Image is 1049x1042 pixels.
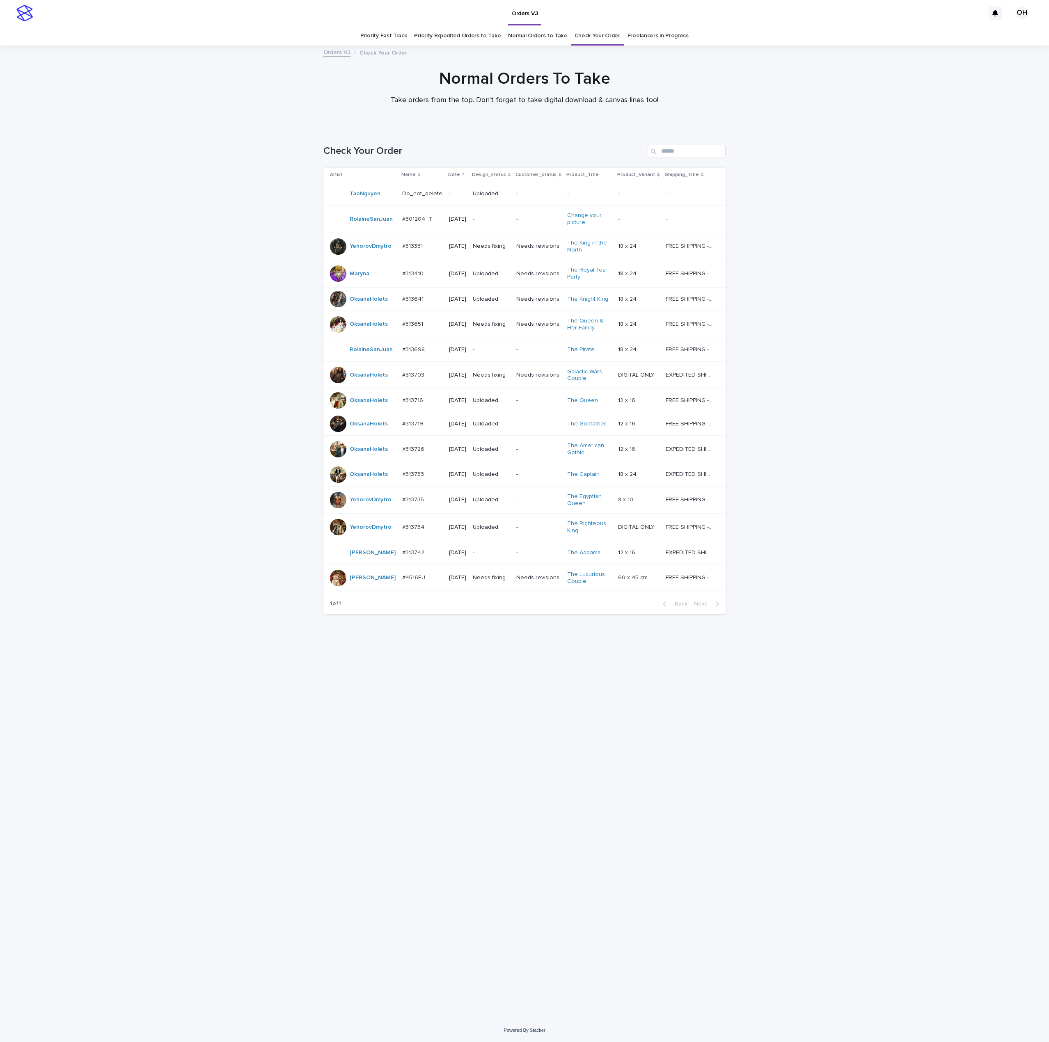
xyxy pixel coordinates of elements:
p: Uploaded [473,471,510,478]
p: Uploaded [473,270,510,277]
p: Product_Variant [617,170,655,179]
p: 12 x 16 [618,419,637,427]
p: - [516,397,560,404]
a: The American Gothic [567,442,612,456]
a: Check Your Order [575,26,620,46]
a: The Addams [567,549,600,556]
p: FREE SHIPPING - preview in 1-2 business days, after your approval delivery will take 5-10 b.d. [666,241,714,250]
p: [DATE] [449,346,466,353]
tr: YehorovDmytro #313735#313735 [DATE]Uploaded-The Egyptian Queen 8 x 108 x 10 FREE SHIPPING - previ... [323,486,726,514]
p: Check Your Order [360,48,407,57]
a: YehorovDmytro [350,496,392,503]
a: The Queen [567,397,598,404]
a: Freelancers in Progress [628,26,689,46]
p: 1 of 1 [323,594,348,614]
p: - [618,189,621,197]
p: EXPEDITED SHIPPING - preview in 1 business day; delivery up to 5 business days after your approval. [666,548,714,556]
p: [DATE] [449,296,466,303]
p: - [516,524,560,531]
a: OksanaHolets [350,397,388,404]
a: Change your picture [567,212,612,226]
a: YehorovDmytro [350,524,392,531]
p: FREE SHIPPING - preview in 1-2 business days, after your approval delivery will take 5-10 b.d. [666,269,714,277]
p: FREE SHIPPING - preview in 1-2 business days, after your approval delivery will take 5-10 b.d. [666,294,714,303]
tr: RolaineSanJuan #313698#313698 [DATE]--The Pirate 18 x 2418 x 24 FREE SHIPPING - preview in 1-2 bu... [323,338,726,361]
button: Back [656,600,691,608]
p: [DATE] [449,321,466,328]
img: stacker-logo-s-only.png [16,5,33,21]
p: #313651 [402,319,425,328]
p: - [473,549,510,556]
p: FREE SHIPPING - preview in 1-2 business days, after your approval delivery will take 5-10 b.d. [666,522,714,531]
a: The King in the North [567,240,612,254]
p: - [473,346,510,353]
p: DIGITAL ONLY [618,522,656,531]
p: 12 x 16 [618,548,637,556]
p: FREE SHIPPING - preview in 1-2 business days, after your approval delivery will take 6-10 busines... [666,573,714,581]
p: - [449,190,466,197]
p: Product_Title [566,170,599,179]
p: Uploaded [473,190,510,197]
p: 60 x 45 cm [618,573,649,581]
tr: OksanaHolets #313641#313641 [DATE]UploadedNeeds revisionsThe Knight King 18 x 2418 x 24 FREE SHIP... [323,287,726,311]
a: [PERSON_NAME] [350,574,396,581]
p: Artist [330,170,343,179]
p: - [516,471,560,478]
p: Do_not_delete [402,189,444,197]
p: 18 x 24 [618,345,638,353]
p: Uploaded [473,524,510,531]
p: EXPEDITED SHIPPING - preview in 1 business day; delivery up to 5 business days after your approval. [666,444,714,453]
tr: [PERSON_NAME] #4516EU#4516EU [DATE]Needs fixingNeeds revisionsThe Luxurious Couple 60 x 45 cm60 x... [323,564,726,592]
tr: TaoNguyen Do_not_deleteDo_not_delete -Uploaded---- -- [323,182,726,206]
a: The Queen & Her Family [567,318,612,331]
tr: OksanaHolets #313716#313716 [DATE]Uploaded-The Queen 12 x 1612 x 16 FREE SHIPPING - preview in 1-... [323,389,726,412]
p: #313735 [402,495,426,503]
p: #313734 [402,522,426,531]
p: 18 x 24 [618,469,638,478]
tr: OksanaHolets #313733#313733 [DATE]Uploaded-The Captain 18 x 2418 x 24 EXPEDITED SHIPPING - previe... [323,463,726,486]
p: Uploaded [473,420,510,427]
p: [DATE] [449,496,466,503]
p: Needs revisions [516,372,560,379]
p: 18 x 24 [618,319,638,328]
p: Needs fixing [473,574,510,581]
a: Galactic Wars Couple [567,368,612,382]
a: OksanaHolets [350,471,388,478]
p: [DATE] [449,270,466,277]
p: #313641 [402,294,425,303]
a: The Knight King [567,296,608,303]
a: OksanaHolets [350,372,388,379]
p: #4516EU [402,573,427,581]
a: The Godfather [567,420,606,427]
p: [DATE] [449,446,466,453]
p: #313703 [402,370,426,379]
p: #313716 [402,395,425,404]
p: #313742 [402,548,426,556]
p: FREE SHIPPING - preview in 1-2 business days, after your approval delivery will take 5-10 b.d. [666,419,714,427]
a: OksanaHolets [350,296,388,303]
p: Uploaded [473,496,510,503]
h1: Check Your Order [323,145,644,157]
p: Needs fixing [473,321,510,328]
p: [DATE] [449,549,466,556]
tr: YehorovDmytro #313734#313734 [DATE]Uploaded-The Righteous King DIGITAL ONLYDIGITAL ONLY FREE SHIP... [323,514,726,541]
input: Search [648,145,726,158]
p: Needs fixing [473,243,510,250]
p: Needs fixing [473,372,510,379]
p: [DATE] [449,420,466,427]
tr: YehorovDmytro #313351#313351 [DATE]Needs fixingNeeds revisionsThe King in the North 18 x 2418 x 2... [323,233,726,260]
p: FREE SHIPPING - preview in 1-2 business days, after your approval delivery will take 5-10 b.d. [666,395,714,404]
p: #313410 [402,269,425,277]
p: Needs revisions [516,296,560,303]
a: OksanaHolets [350,420,388,427]
p: - [516,446,560,453]
p: - [516,216,560,223]
a: Maryna [350,270,369,277]
tr: Maryna #313410#313410 [DATE]UploadedNeeds revisionsThe Royal Tea Party 18 x 2418 x 24 FREE SHIPPI... [323,260,726,288]
p: Needs revisions [516,574,560,581]
a: OksanaHolets [350,321,388,328]
p: Uploaded [473,296,510,303]
p: - [666,189,669,197]
p: [DATE] [449,397,466,404]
